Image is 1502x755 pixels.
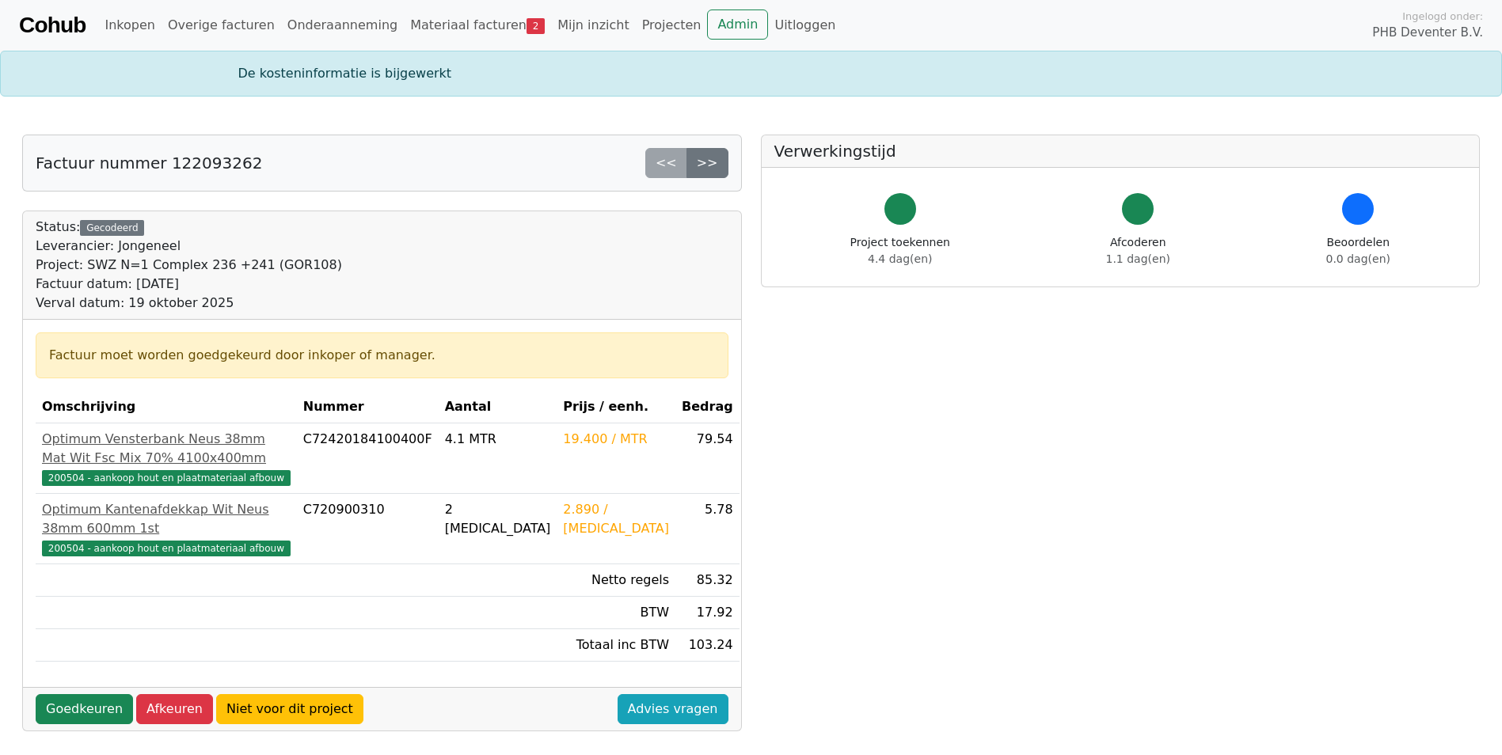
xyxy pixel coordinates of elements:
[1372,24,1483,42] span: PHB Deventer B.V.
[675,391,740,423] th: Bedrag
[36,391,297,423] th: Omschrijving
[675,494,740,564] td: 5.78
[1106,234,1170,267] div: Afcoderen
[216,694,363,724] a: Niet voor dit project
[36,694,133,724] a: Goedkeuren
[36,154,262,173] h5: Factuur nummer 122093262
[774,142,1467,161] h5: Verwerkingstijd
[19,6,86,44] a: Cohub
[557,597,675,629] td: BTW
[557,564,675,597] td: Netto regels
[36,237,342,256] div: Leverancier: Jongeneel
[618,694,728,724] a: Advies vragen
[297,423,439,494] td: C72420184100400F
[1326,252,1390,265] span: 0.0 dag(en)
[98,9,161,41] a: Inkopen
[768,9,842,41] a: Uitloggen
[1106,252,1170,265] span: 1.1 dag(en)
[49,346,715,365] div: Factuur moet worden goedgekeurd door inkoper of manager.
[675,597,740,629] td: 17.92
[1326,234,1390,267] div: Beoordelen
[162,9,281,41] a: Overige facturen
[707,9,768,40] a: Admin
[445,430,551,449] div: 4.1 MTR
[675,423,740,494] td: 79.54
[297,391,439,423] th: Nummer
[80,220,144,236] div: Gecodeerd
[42,541,291,556] span: 200504 - aankoop hout en plaatmateriaal afbouw
[563,430,669,449] div: 19.400 / MTR
[850,234,950,267] div: Project toekennen
[42,430,291,487] a: Optimum Vensterbank Neus 38mm Mat Wit Fsc Mix 70% 4100x400mm200504 - aankoop hout en plaatmateria...
[36,218,342,313] div: Status:
[563,500,669,538] div: 2.890 / [MEDICAL_DATA]
[281,9,404,41] a: Onderaanneming
[527,18,545,34] span: 2
[36,256,342,275] div: Project: SWZ N=1 Complex 236 +241 (GOR108)
[36,275,342,294] div: Factuur datum: [DATE]
[445,500,551,538] div: 2 [MEDICAL_DATA]
[675,564,740,597] td: 85.32
[42,430,291,468] div: Optimum Vensterbank Neus 38mm Mat Wit Fsc Mix 70% 4100x400mm
[36,294,342,313] div: Verval datum: 19 oktober 2025
[136,694,213,724] a: Afkeuren
[686,148,728,178] a: >>
[404,9,551,41] a: Materiaal facturen2
[675,629,740,662] td: 103.24
[42,500,291,557] a: Optimum Kantenafdekkap Wit Neus 38mm 600mm 1st200504 - aankoop hout en plaatmateriaal afbouw
[636,9,708,41] a: Projecten
[1402,9,1483,24] span: Ingelogd onder:
[439,391,557,423] th: Aantal
[297,494,439,564] td: C720900310
[42,470,291,486] span: 200504 - aankoop hout en plaatmateriaal afbouw
[868,252,932,265] span: 4.4 dag(en)
[551,9,636,41] a: Mijn inzicht
[229,64,1274,83] div: De kosteninformatie is bijgewerkt
[42,500,291,538] div: Optimum Kantenafdekkap Wit Neus 38mm 600mm 1st
[557,391,675,423] th: Prijs / eenh.
[557,629,675,662] td: Totaal inc BTW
